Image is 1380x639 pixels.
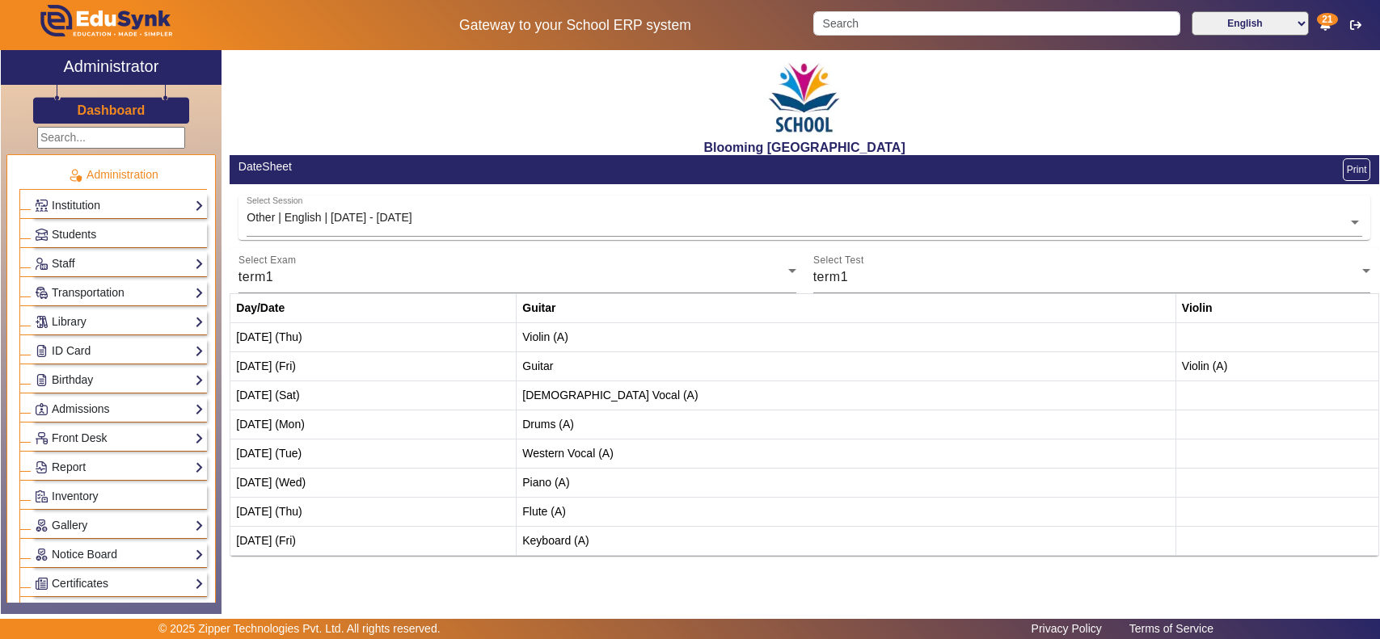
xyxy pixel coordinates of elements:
th: Guitar [517,293,1176,322]
span: Drums (A) [522,418,574,431]
img: 3e5c6726-73d6-4ac3-b917-621554bbe9c3 [764,54,845,140]
span: Violin (A) [522,330,568,343]
a: Privacy Policy [1023,618,1110,639]
h2: Blooming [GEOGRAPHIC_DATA] [230,140,1379,155]
img: Administration.png [68,168,82,183]
div: Other | English | [DATE] - [DATE] [247,209,411,226]
span: Violin (A) [1182,359,1228,372]
td: [DATE] (Sat) [230,380,517,410]
span: Western Vocal (A) [522,447,614,460]
a: Terms of Service [1121,618,1222,639]
img: Students.png [36,229,48,241]
span: [DEMOGRAPHIC_DATA] Vocal (A) [522,389,698,401]
h5: Gateway to your School ERP system [354,17,796,34]
p: Administration [19,166,207,183]
div: Select Session [247,195,302,208]
div: DateSheet [238,158,796,175]
td: [DATE] (Wed) [230,468,517,497]
mat-label: Select Test [813,255,864,266]
td: [DATE] (Tue) [230,439,517,468]
td: [DATE] (Thu) [230,497,517,526]
a: Students [35,225,204,244]
a: Inventory [35,487,204,506]
td: [DATE] (Fri) [230,351,517,380]
span: Guitar [522,359,553,372]
p: © 2025 Zipper Technologies Pvt. Ltd. All rights reserved. [158,620,441,637]
span: Piano (A) [522,476,569,489]
span: Students [52,228,96,241]
span: term1 [813,270,848,284]
h3: Dashboard [78,103,146,118]
img: Inventory.png [36,490,48,502]
span: term1 [238,270,273,284]
td: [DATE] (Mon) [230,410,517,439]
span: Flute (A) [522,505,566,518]
td: [DATE] (Fri) [230,526,517,555]
td: [DATE] (Thu) [230,322,517,351]
span: Inventory [52,490,99,502]
th: Day/Date [230,293,517,322]
th: Violin [1175,293,1378,322]
a: Dashboard [77,102,146,119]
a: Administrator [1,50,222,85]
span: Keyboard (A) [522,534,589,547]
button: Print [1343,158,1371,181]
input: Search [813,11,1180,36]
input: Search... [37,127,185,149]
mat-label: Select Exam [238,255,296,266]
h2: Administrator [63,57,158,76]
span: 21 [1317,13,1337,26]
